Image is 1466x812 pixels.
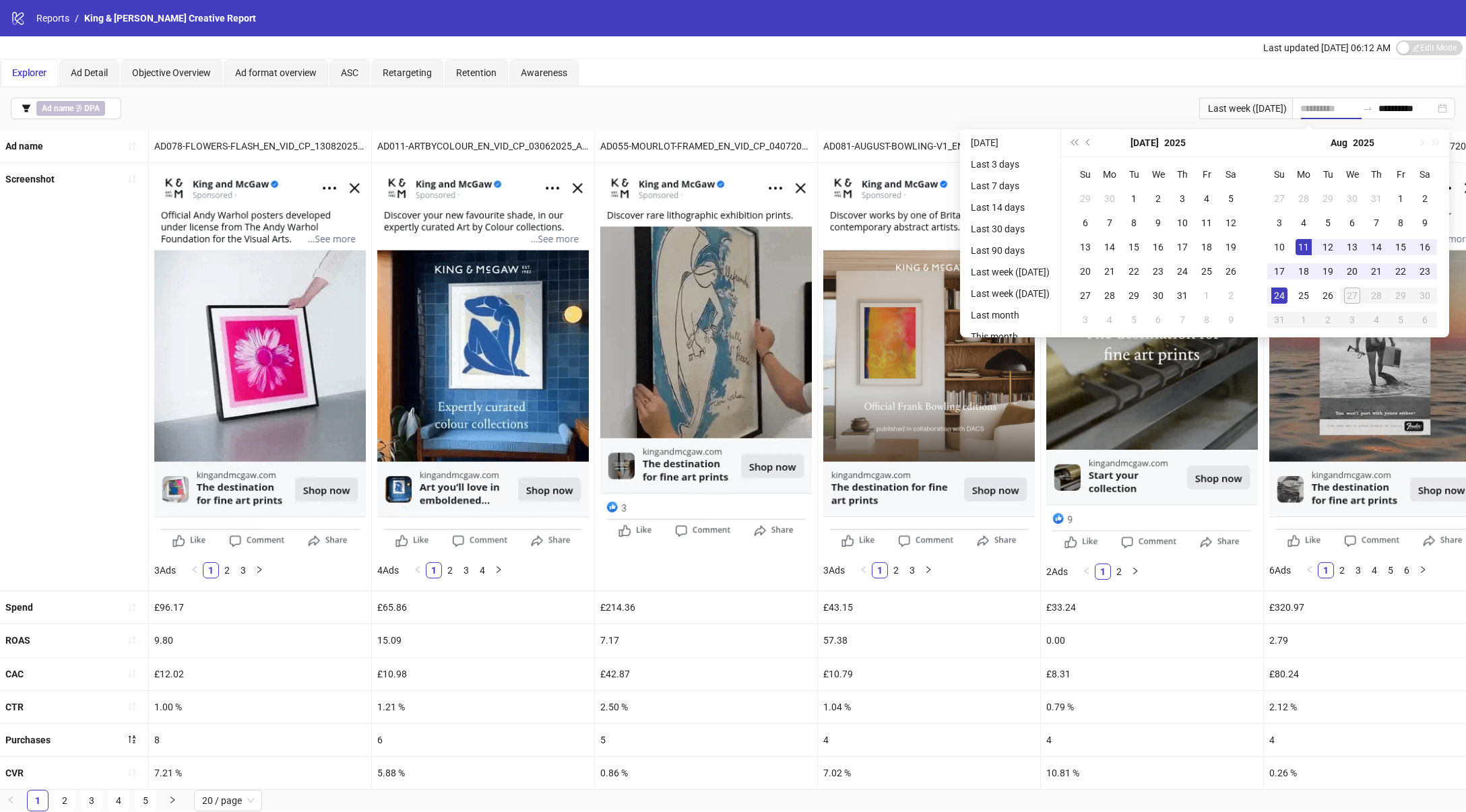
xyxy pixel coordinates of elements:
a: 4 [1367,563,1382,578]
td: 2025-07-20 [1073,259,1097,283]
span: Ad Detail [71,67,108,78]
td: 2025-07-16 [1146,235,1170,259]
th: Su [1073,162,1097,187]
img: Screenshot 6824650415318 [600,168,812,541]
li: 6 [1399,562,1415,578]
li: 2 [54,790,75,811]
div: 4 [1199,191,1215,207]
li: 2 [888,562,904,578]
td: 2025-08-22 [1389,259,1413,283]
td: 2025-07-19 [1219,235,1243,259]
a: 1 [426,563,441,578]
span: left [414,566,422,574]
li: Next Page [162,790,183,811]
td: 2025-07-07 [1097,211,1122,235]
a: 2 [443,563,457,578]
td: 2025-08-30 [1413,283,1437,308]
td: 2025-07-06 [1073,211,1097,235]
td: 2025-07-25 [1194,259,1219,283]
div: 22 [1393,263,1409,279]
td: 2025-07-24 [1170,259,1194,283]
div: 21 [1368,263,1384,279]
div: 16 [1150,239,1166,255]
td: 2025-07-30 [1340,187,1364,211]
div: 3 [1174,191,1190,207]
td: 2025-08-26 [1316,283,1340,308]
button: right [920,562,936,578]
div: 28 [1102,287,1118,304]
td: 2025-07-22 [1122,259,1146,283]
button: Last year (Control + left) [1066,129,1081,156]
td: 2025-07-02 [1146,187,1170,211]
div: 9 [1150,215,1166,231]
td: 2025-08-12 [1316,235,1340,259]
span: King & [PERSON_NAME] Creative Report [84,13,256,24]
span: Last updated [DATE] 06:12 AM [1263,42,1391,53]
td: 2025-09-04 [1364,308,1389,332]
td: 2025-08-20 [1340,259,1364,283]
td: 2025-08-06 [1340,211,1364,235]
div: 27 [1077,287,1093,304]
li: 2 [219,562,235,578]
div: 17 [1174,239,1190,255]
div: 18 [1199,239,1215,255]
span: right [495,566,503,574]
div: 29 [1393,287,1409,304]
td: 2025-08-06 [1146,308,1170,332]
td: 2025-08-27 [1340,283,1364,308]
span: left [1306,566,1314,574]
li: Next Page [1127,564,1143,580]
div: 14 [1368,239,1384,255]
button: right [1127,564,1143,580]
div: 6 [1344,215,1360,231]
td: 2025-08-28 [1364,283,1389,308]
span: swap-right [1362,103,1373,114]
span: sort-ascending [127,669,137,678]
div: 7 [1102,215,1118,231]
div: 10 [1271,239,1287,255]
img: Screenshot 6833799275718 [154,168,366,551]
div: 3 [1271,215,1287,231]
td: 2025-08-16 [1413,235,1437,259]
td: 2025-08-08 [1194,308,1219,332]
li: 3 [904,562,920,578]
th: Su [1267,162,1292,187]
div: 27 [1344,287,1360,304]
td: 2025-07-31 [1364,187,1389,211]
button: Choose a year [1353,129,1374,156]
td: 2025-08-31 [1267,308,1292,332]
td: 2025-08-17 [1267,259,1292,283]
a: 5 [1383,563,1398,578]
b: Ad name [5,141,43,151]
td: 2025-08-03 [1267,211,1292,235]
span: Awareness [521,67,567,78]
span: to [1362,103,1373,114]
th: Tu [1316,162,1340,187]
a: 1 [28,790,48,811]
a: 3 [1351,563,1366,578]
span: Explorer [12,67,46,78]
div: 9 [1417,215,1433,231]
li: 1 [1318,562,1334,578]
button: right [490,562,507,578]
div: 29 [1126,287,1142,304]
td: 2025-07-27 [1267,187,1292,211]
li: 2 [1334,562,1350,578]
a: 6 [1399,563,1414,578]
span: Ad format overview [235,67,317,78]
span: 20 / page [202,790,254,811]
div: AD011-ARTBYCOLOUR_EN_VID_CP_03062025_ALLG_CC_SC3_None_COLOUR [372,130,594,162]
img: Screenshot 6759601518918 [377,168,589,551]
div: 18 [1296,263,1312,279]
td: 2025-07-11 [1194,211,1219,235]
span: sort-ascending [127,702,137,711]
button: right [162,790,183,811]
td: 2025-08-10 [1267,235,1292,259]
li: 1 [872,562,888,578]
div: 10 [1174,215,1190,231]
td: 2025-08-29 [1389,283,1413,308]
div: 25 [1296,287,1312,304]
li: Last 30 days [965,221,1055,237]
td: 2025-08-01 [1194,283,1219,308]
td: 2025-08-08 [1389,211,1413,235]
